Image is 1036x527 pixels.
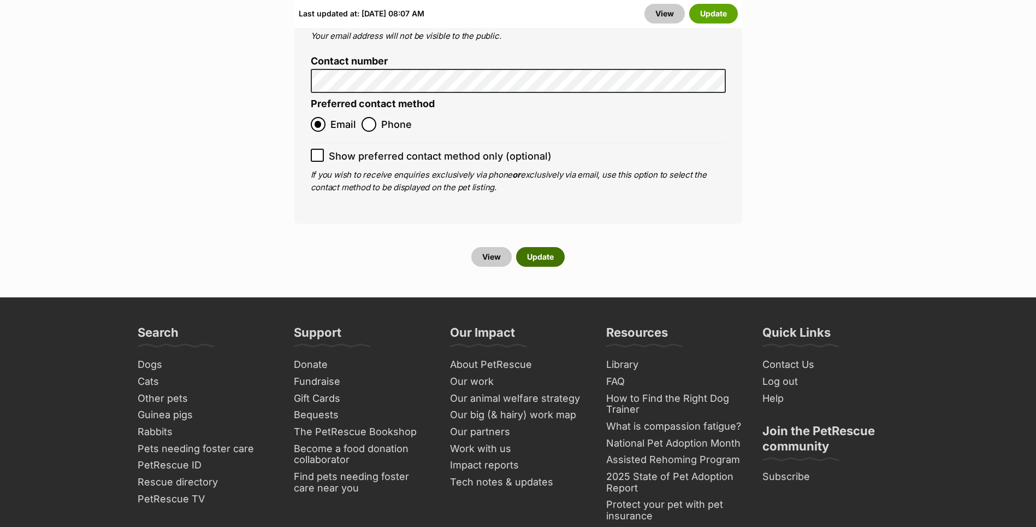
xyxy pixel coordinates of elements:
[311,30,726,43] p: Your email address will not be visible to the public.
[133,407,279,424] a: Guinea pigs
[133,390,279,407] a: Other pets
[516,247,565,267] button: Update
[311,98,435,110] label: Preferred contact method
[446,407,591,424] a: Our big (& hairy) work map
[512,169,520,180] b: or
[758,356,903,373] a: Contact Us
[289,424,435,441] a: The PetRescue Bookshop
[330,117,356,132] span: Email
[289,407,435,424] a: Bequests
[602,373,747,390] a: FAQ
[133,356,279,373] a: Dogs
[133,373,279,390] a: Cats
[602,356,747,373] a: Library
[602,496,747,524] a: Protect your pet with pet insurance
[329,149,552,163] span: Show preferred contact method only (optional)
[606,325,668,347] h3: Resources
[758,390,903,407] a: Help
[133,491,279,508] a: PetRescue TV
[294,325,341,347] h3: Support
[758,373,903,390] a: Log out
[446,356,591,373] a: About PetRescue
[133,424,279,441] a: Rabbits
[446,474,591,491] a: Tech notes & updates
[446,424,591,441] a: Our partners
[762,325,831,347] h3: Quick Links
[602,418,747,435] a: What is compassion fatigue?
[644,4,685,24] a: View
[311,56,726,67] label: Contact number
[446,457,591,474] a: Impact reports
[289,373,435,390] a: Fundraise
[289,441,435,469] a: Become a food donation collaborator
[133,441,279,458] a: Pets needing foster care
[446,390,591,407] a: Our animal welfare strategy
[299,4,424,24] div: Last updated at: [DATE] 08:07 AM
[289,390,435,407] a: Gift Cards
[602,435,747,452] a: National Pet Adoption Month
[446,373,591,390] a: Our work
[689,4,738,24] button: Update
[471,247,512,267] a: View
[602,390,747,418] a: How to Find the Right Dog Trainer
[133,457,279,474] a: PetRescue ID
[602,469,747,496] a: 2025 State of Pet Adoption Report
[289,356,435,373] a: Donate
[311,169,726,194] p: If you wish to receive enquiries exclusively via phone exclusively via email, use this option to ...
[133,474,279,491] a: Rescue directory
[450,325,515,347] h3: Our Impact
[602,452,747,469] a: Assisted Rehoming Program
[381,117,412,132] span: Phone
[762,423,899,460] h3: Join the PetRescue community
[758,469,903,485] a: Subscribe
[289,469,435,496] a: Find pets needing foster care near you
[446,441,591,458] a: Work with us
[138,325,179,347] h3: Search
